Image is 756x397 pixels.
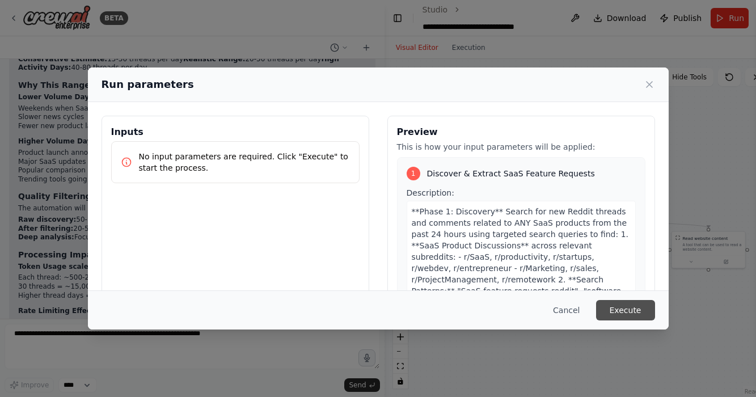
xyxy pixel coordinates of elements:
button: Execute [596,300,655,320]
span: Discover & Extract SaaS Feature Requests [427,168,595,179]
p: No input parameters are required. Click "Execute" to start the process. [139,151,350,174]
p: This is how your input parameters will be applied: [397,141,645,153]
div: 1 [407,167,420,180]
h2: Run parameters [102,77,194,92]
h3: Preview [397,125,645,139]
span: Description: [407,188,454,197]
h3: Inputs [111,125,360,139]
button: Cancel [544,300,589,320]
